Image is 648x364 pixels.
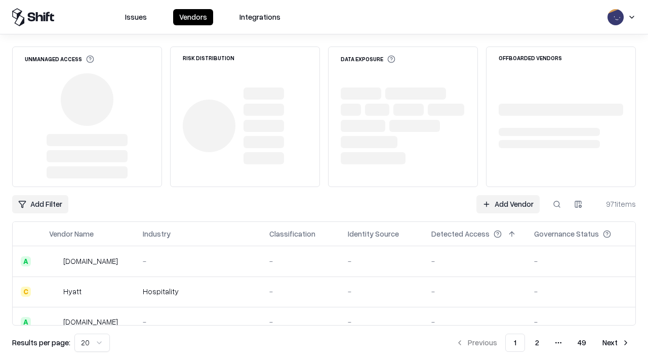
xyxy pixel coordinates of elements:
img: primesec.co.il [49,317,59,327]
div: A [21,256,31,266]
div: A [21,317,31,327]
div: Detected Access [431,229,490,239]
img: intrado.com [49,256,59,266]
div: - [348,256,415,266]
button: Next [596,334,636,352]
div: - [348,316,415,327]
button: 49 [570,334,594,352]
img: Hyatt [49,287,59,297]
div: Classification [269,229,315,239]
p: Results per page: [12,337,70,348]
div: - [431,316,518,327]
div: Governance Status [534,229,599,239]
button: 2 [527,334,547,352]
div: - [269,316,332,327]
div: - [269,256,332,266]
div: - [348,286,415,297]
div: - [143,316,253,327]
div: - [534,316,627,327]
div: - [143,256,253,266]
div: Identity Source [348,229,399,239]
div: - [534,256,627,266]
button: Integrations [233,9,287,25]
div: 971 items [595,199,636,209]
button: 1 [505,334,525,352]
div: C [21,287,31,297]
div: Hyatt [63,286,82,297]
div: - [534,286,627,297]
div: Risk Distribution [183,55,234,61]
div: Offboarded Vendors [499,55,562,61]
a: Add Vendor [476,195,540,213]
div: Hospitality [143,286,253,297]
nav: pagination [450,334,636,352]
button: Add Filter [12,195,68,213]
div: Vendor Name [49,229,94,239]
div: [DOMAIN_NAME] [63,316,118,327]
div: - [431,286,518,297]
div: - [269,286,332,297]
div: Data Exposure [341,55,395,63]
button: Issues [119,9,153,25]
div: [DOMAIN_NAME] [63,256,118,266]
div: Unmanaged Access [25,55,94,63]
div: Industry [143,229,171,239]
button: Vendors [173,9,213,25]
div: - [431,256,518,266]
